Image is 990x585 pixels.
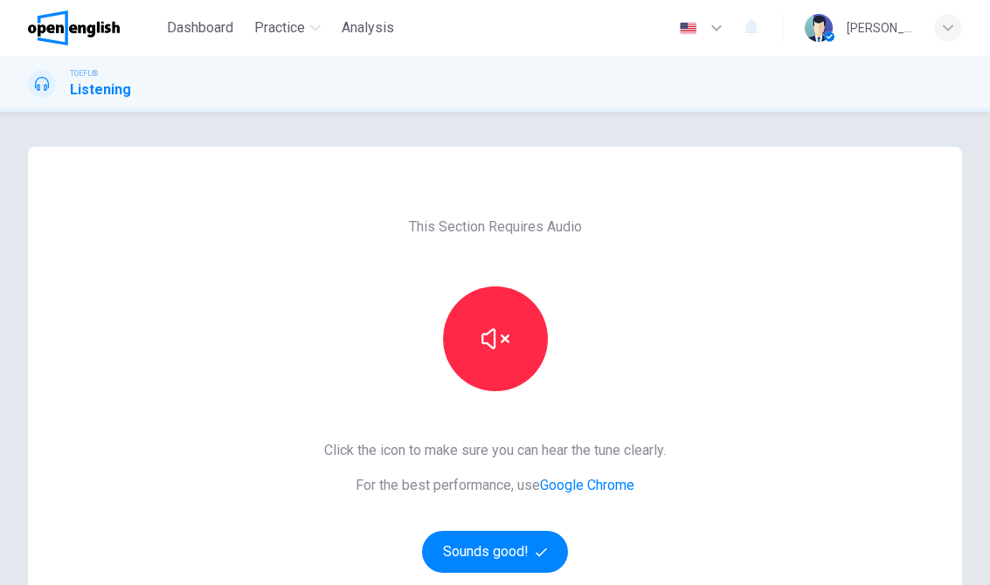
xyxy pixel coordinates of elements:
a: Google Chrome [540,477,634,493]
button: Dashboard [160,12,240,44]
span: For the best performance, use [324,475,666,496]
h1: Listening [70,79,131,100]
span: This Section Requires Audio [409,217,582,237]
img: OpenEnglish logo [28,10,120,45]
button: Analysis [335,12,401,44]
span: Practice [254,17,305,38]
a: OpenEnglish logo [28,10,160,45]
img: en [677,22,699,35]
span: TOEFL® [70,67,98,79]
button: Practice [247,12,328,44]
button: Sounds good! [422,531,569,573]
span: Click the icon to make sure you can hear the tune clearly. [324,440,666,461]
img: Profile picture [805,14,833,42]
span: Analysis [342,17,394,38]
span: Dashboard [167,17,233,38]
div: [PERSON_NAME] [847,17,913,38]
